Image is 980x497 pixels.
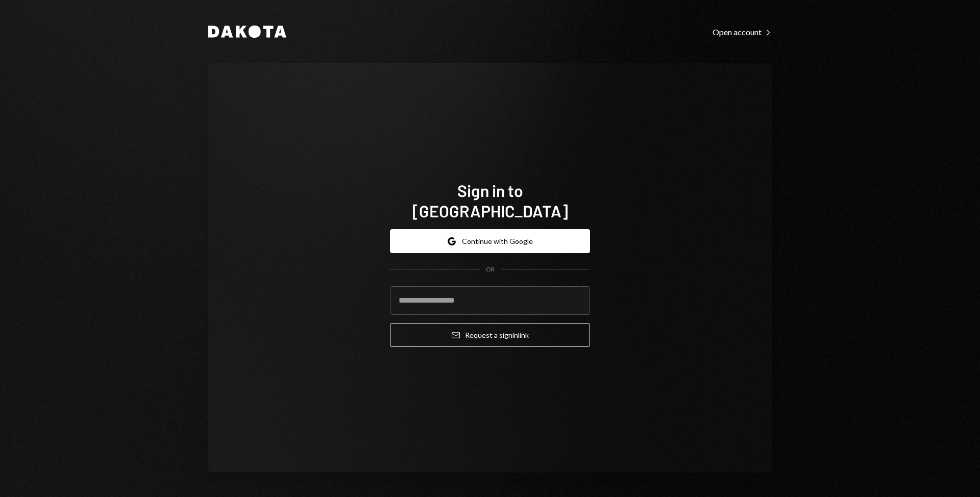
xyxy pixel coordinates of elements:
a: Open account [713,26,772,37]
button: Continue with Google [390,229,590,253]
button: Request a signinlink [390,323,590,347]
h1: Sign in to [GEOGRAPHIC_DATA] [390,180,590,221]
div: Open account [713,27,772,37]
div: OR [486,265,495,274]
